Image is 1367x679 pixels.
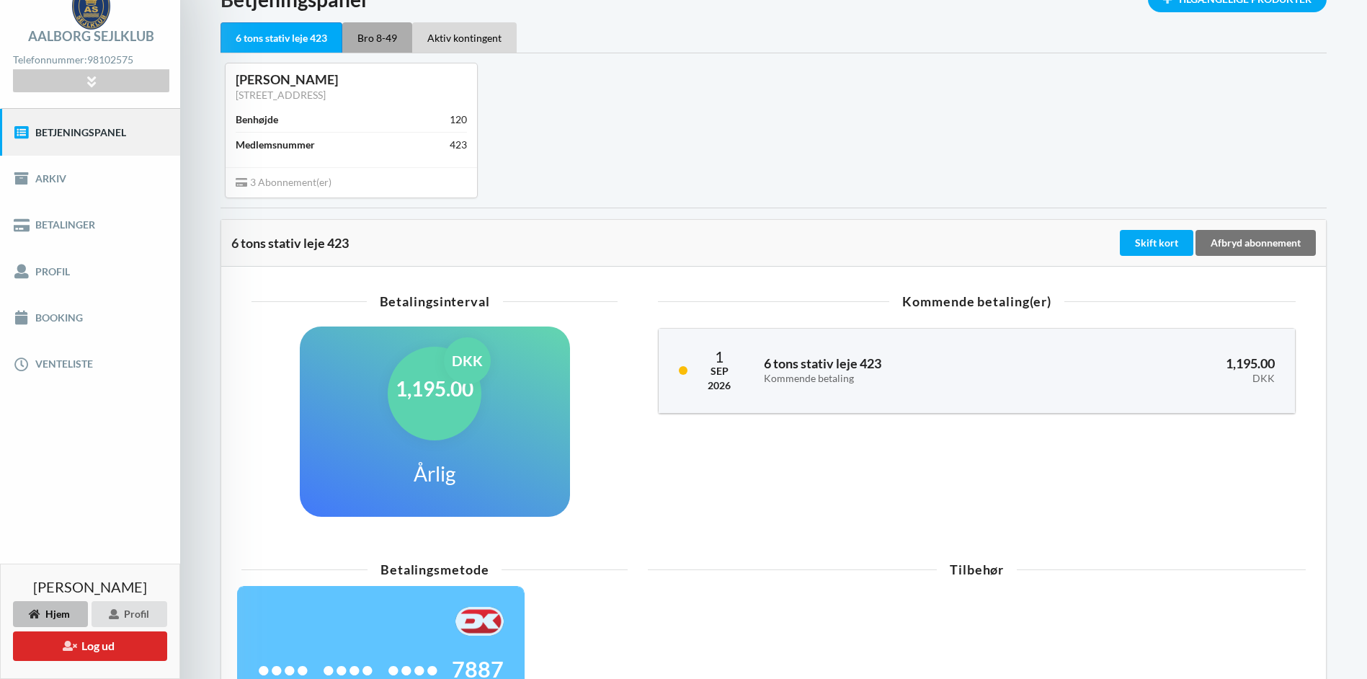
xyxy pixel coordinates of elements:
div: 2026 [708,378,731,393]
div: Skift kort [1120,230,1193,256]
div: Hjem [13,601,88,627]
span: [PERSON_NAME] [33,580,147,594]
div: Kommende betaling [764,373,1043,385]
div: Tilbehør [648,563,1306,576]
div: Kommende betaling(er) [658,295,1296,308]
div: 120 [450,112,467,127]
h3: 6 tons stativ leje 423 [764,355,1043,384]
strong: 98102575 [87,53,133,66]
span: •••• [387,662,439,676]
div: Medlemsnummer [236,138,315,152]
div: 1 [708,349,731,364]
h1: 1,195.00 [396,376,473,401]
div: 6 tons stativ leje 423 [221,22,342,53]
div: DKK [444,337,491,384]
button: Log ud [13,631,167,661]
div: Betalingsinterval [251,295,618,308]
div: Afbryd abonnement [1195,230,1316,256]
div: Telefonnummer: [13,50,169,70]
div: Aalborg Sejlklub [28,30,154,43]
div: Bro 8-49 [342,22,412,53]
span: 7887 [452,662,504,676]
div: Benhøjde [236,112,278,127]
div: Sep [708,364,731,378]
div: Betalingsmetode [241,563,628,576]
img: F+AAQC4Rur0ZFP9BwAAAABJRU5ErkJggg== [455,607,504,636]
span: 3 Abonnement(er) [236,176,331,188]
div: [PERSON_NAME] [236,71,467,88]
span: •••• [322,662,374,676]
div: Profil [92,601,167,627]
h1: Årlig [414,461,455,487]
span: •••• [257,662,309,676]
div: Aktiv kontingent [412,22,517,53]
div: 423 [450,138,467,152]
div: 6 tons stativ leje 423 [231,236,1117,250]
h3: 1,195.00 [1064,355,1275,384]
a: [STREET_ADDRESS] [236,89,326,101]
div: DKK [1064,373,1275,385]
